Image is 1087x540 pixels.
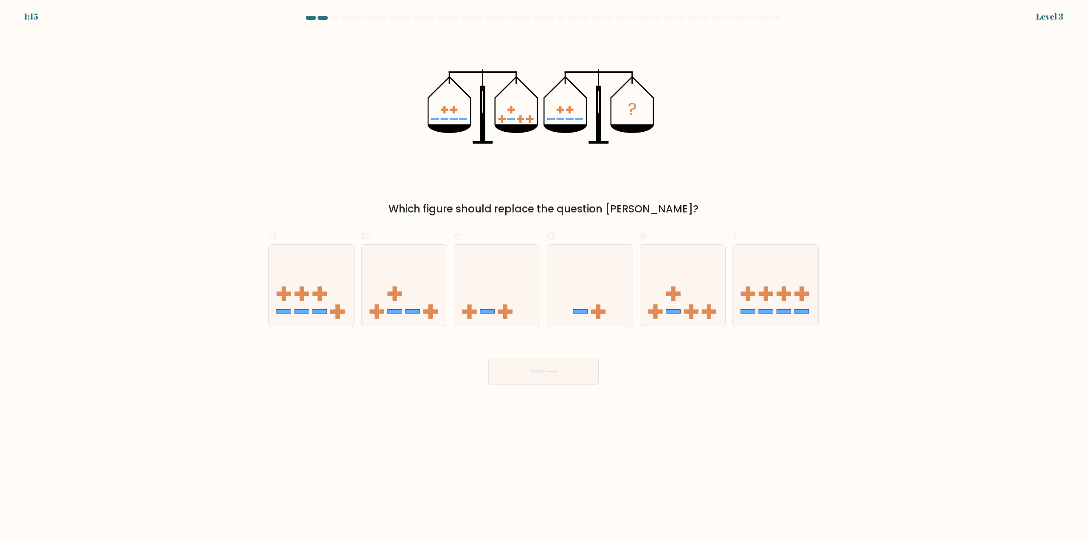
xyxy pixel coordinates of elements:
span: b. [361,227,372,244]
button: Next [488,358,599,385]
tspan: ? [628,97,637,122]
div: Which figure should replace the question [PERSON_NAME]? [273,201,814,217]
div: Level 3 [1036,10,1063,23]
span: d. [547,227,557,244]
span: f. [732,227,738,244]
span: a. [268,227,279,244]
span: c. [454,227,463,244]
div: 1:15 [24,10,38,23]
span: e. [640,227,649,244]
